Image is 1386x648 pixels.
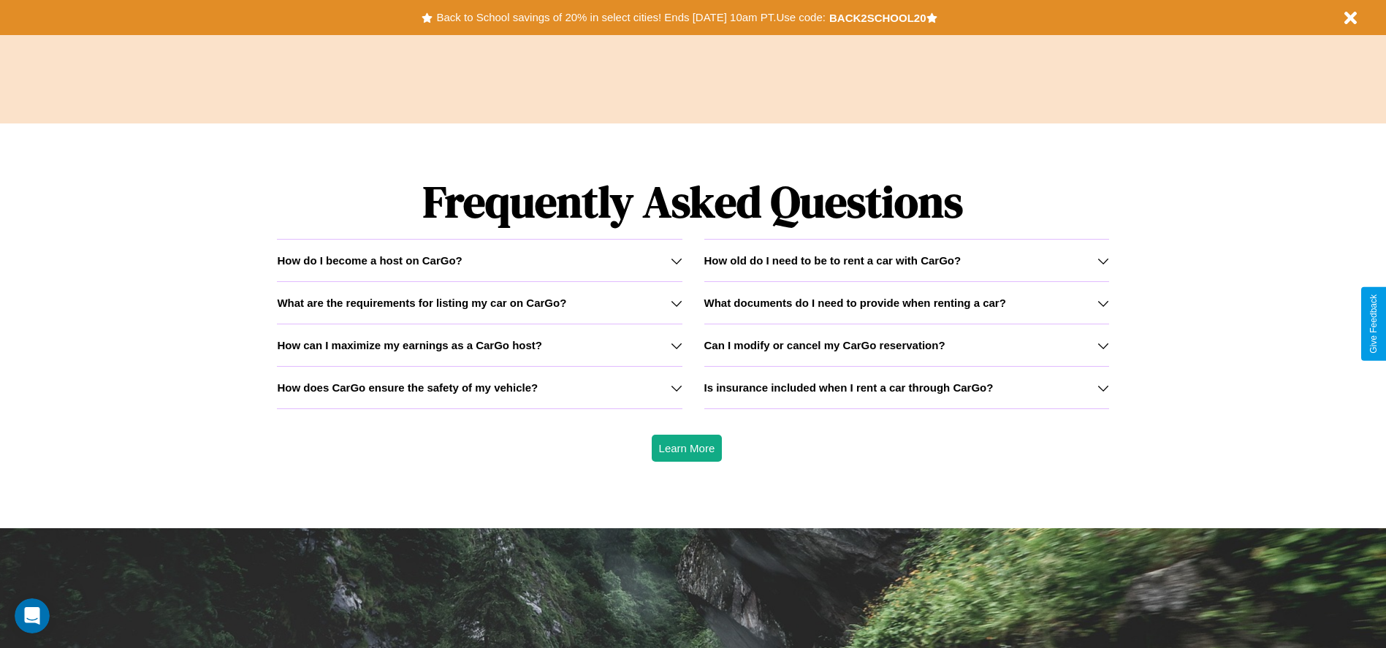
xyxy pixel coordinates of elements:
[15,598,50,633] iframe: Intercom live chat
[277,164,1108,239] h1: Frequently Asked Questions
[433,7,829,28] button: Back to School savings of 20% in select cities! Ends [DATE] 10am PT.Use code:
[277,254,462,267] h3: How do I become a host on CarGo?
[829,12,926,24] b: BACK2SCHOOL20
[704,381,994,394] h3: Is insurance included when I rent a car through CarGo?
[704,339,945,351] h3: Can I modify or cancel my CarGo reservation?
[704,297,1006,309] h3: What documents do I need to provide when renting a car?
[277,297,566,309] h3: What are the requirements for listing my car on CarGo?
[277,381,538,394] h3: How does CarGo ensure the safety of my vehicle?
[277,339,542,351] h3: How can I maximize my earnings as a CarGo host?
[652,435,723,462] button: Learn More
[1368,294,1379,354] div: Give Feedback
[704,254,962,267] h3: How old do I need to be to rent a car with CarGo?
